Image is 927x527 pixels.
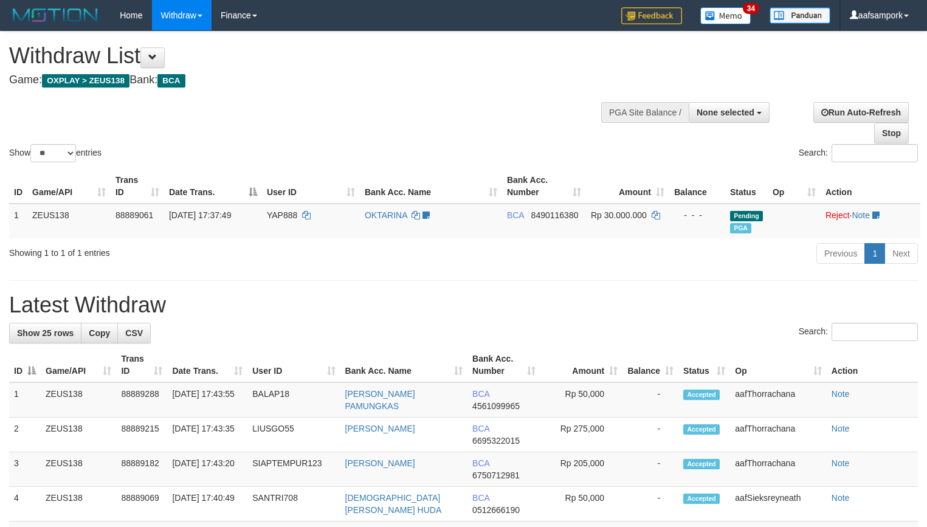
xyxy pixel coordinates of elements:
th: Bank Acc. Name: activate to sort column ascending [360,169,502,204]
td: aafSieksreyneath [730,487,826,522]
label: Search: [799,144,918,162]
div: Showing 1 to 1 of 1 entries [9,242,377,259]
a: [PERSON_NAME] [345,458,415,468]
td: BALAP18 [247,382,340,418]
h1: Latest Withdraw [9,293,918,317]
a: OKTARINA [365,210,407,220]
span: None selected [697,108,754,117]
th: Amount: activate to sort column ascending [540,348,622,382]
span: Accepted [683,390,720,400]
td: [DATE] 17:43:55 [167,382,247,418]
a: Previous [816,243,865,264]
a: [PERSON_NAME] [345,424,415,433]
a: CSV [117,323,151,343]
td: - [622,452,678,487]
span: Copy 0512666190 to clipboard [472,505,520,515]
span: Copy 6695322015 to clipboard [472,436,520,446]
span: Copy 6750712981 to clipboard [472,470,520,480]
td: [DATE] 17:43:35 [167,418,247,452]
input: Search: [832,144,918,162]
td: SIAPTEMPUR123 [247,452,340,487]
input: Search: [832,323,918,341]
img: MOTION_logo.png [9,6,102,24]
th: User ID: activate to sort column ascending [247,348,340,382]
th: Bank Acc. Number: activate to sort column ascending [502,169,586,204]
th: Action [827,348,918,382]
td: 88889182 [116,452,167,487]
td: 88889215 [116,418,167,452]
span: YAP888 [267,210,297,220]
span: BCA [472,424,489,433]
th: Action [821,169,920,204]
h4: Game: Bank: [9,74,606,86]
td: Rp 205,000 [540,452,622,487]
th: Amount: activate to sort column ascending [586,169,669,204]
span: Show 25 rows [17,328,74,338]
td: 88889288 [116,382,167,418]
td: [DATE] 17:43:20 [167,452,247,487]
a: Show 25 rows [9,323,81,343]
td: - [622,382,678,418]
td: ZEUS138 [41,452,116,487]
td: [DATE] 17:40:49 [167,487,247,522]
td: ZEUS138 [41,418,116,452]
span: Copy 8490116380 to clipboard [531,210,579,220]
a: Note [832,389,850,399]
th: Balance: activate to sort column ascending [622,348,678,382]
td: Rp 275,000 [540,418,622,452]
th: Date Trans.: activate to sort column ascending [167,348,247,382]
span: Copy [89,328,110,338]
td: ZEUS138 [27,204,111,238]
a: Next [884,243,918,264]
span: Accepted [683,424,720,435]
h1: Withdraw List [9,44,606,68]
td: Rp 50,000 [540,382,622,418]
a: Note [832,424,850,433]
td: aafThorrachana [730,418,826,452]
td: 4 [9,487,41,522]
td: ZEUS138 [41,487,116,522]
td: aafThorrachana [730,452,826,487]
th: Balance [669,169,725,204]
a: [PERSON_NAME] PAMUNGKAS [345,389,415,411]
td: Rp 50,000 [540,487,622,522]
span: [DATE] 17:37:49 [169,210,231,220]
a: 1 [864,243,885,264]
th: Game/API: activate to sort column ascending [41,348,116,382]
span: Copy 4561099965 to clipboard [472,401,520,411]
th: Trans ID: activate to sort column ascending [111,169,164,204]
td: LIUSGO55 [247,418,340,452]
th: Game/API: activate to sort column ascending [27,169,111,204]
img: panduan.png [770,7,830,24]
label: Show entries [9,144,102,162]
td: 2 [9,418,41,452]
td: 1 [9,204,27,238]
th: Date Trans.: activate to sort column descending [164,169,262,204]
select: Showentries [30,144,76,162]
th: Op: activate to sort column ascending [768,169,821,204]
span: Marked by aafmaleo [730,223,751,233]
span: Rp 30.000.000 [591,210,647,220]
span: Accepted [683,459,720,469]
td: - [622,418,678,452]
label: Search: [799,323,918,341]
span: BCA [472,458,489,468]
img: Button%20Memo.svg [700,7,751,24]
td: 1 [9,382,41,418]
a: [DEMOGRAPHIC_DATA][PERSON_NAME] HUDA [345,493,442,515]
th: Op: activate to sort column ascending [730,348,826,382]
td: 3 [9,452,41,487]
th: Bank Acc. Name: activate to sort column ascending [340,348,468,382]
span: BCA [507,210,524,220]
th: Status [725,169,768,204]
th: Bank Acc. Number: activate to sort column ascending [467,348,540,382]
span: BCA [472,389,489,399]
a: Copy [81,323,118,343]
th: User ID: activate to sort column ascending [262,169,360,204]
a: Note [852,210,870,220]
span: BCA [157,74,185,88]
button: None selected [689,102,770,123]
a: Note [832,493,850,503]
span: 34 [743,3,759,14]
a: Run Auto-Refresh [813,102,909,123]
